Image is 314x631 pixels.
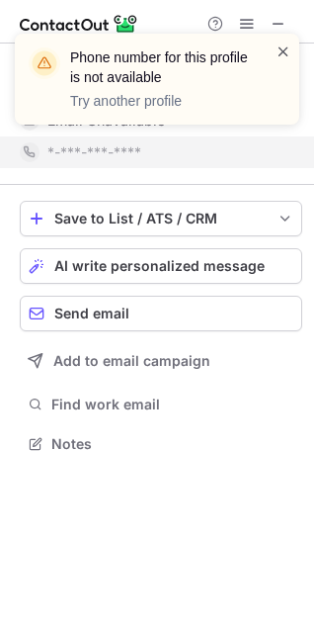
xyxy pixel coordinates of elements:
div: Save to List / ATS / CRM [54,211,268,226]
header: Phone number for this profile is not available [70,47,252,87]
span: Send email [54,306,129,321]
button: Add to email campaign [20,343,302,379]
span: Add to email campaign [53,353,210,369]
img: ContactOut v5.3.10 [20,12,138,36]
button: Send email [20,296,302,331]
button: Find work email [20,391,302,418]
span: AI write personalized message [54,258,265,274]
button: save-profile-one-click [20,201,302,236]
span: Find work email [51,396,294,413]
button: AI write personalized message [20,248,302,284]
button: Notes [20,430,302,458]
img: warning [29,47,60,79]
span: Notes [51,435,294,453]
p: Try another profile [70,91,252,111]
